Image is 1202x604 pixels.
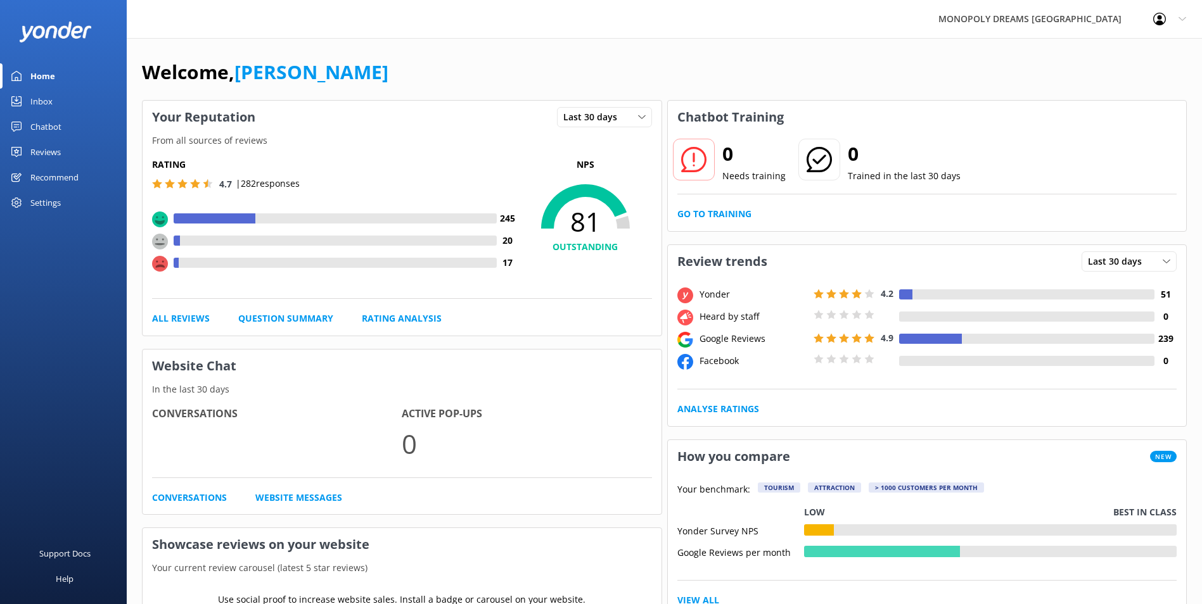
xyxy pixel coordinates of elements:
[143,382,662,396] p: In the last 30 days
[668,440,800,473] h3: How you compare
[152,158,519,172] h5: Rating
[722,139,786,169] h2: 0
[219,178,232,190] span: 4.7
[30,114,61,139] div: Chatbot
[142,57,388,87] h1: Welcome,
[30,89,53,114] div: Inbox
[696,354,810,368] div: Facebook
[56,566,74,591] div: Help
[402,422,651,465] p: 0
[668,101,793,134] h3: Chatbot Training
[677,482,750,498] p: Your benchmark:
[143,528,662,561] h3: Showcase reviews on your website
[881,287,893,299] span: 4.2
[1150,451,1177,462] span: New
[143,561,662,575] p: Your current review carousel (latest 5 star reviews)
[402,406,651,422] h4: Active Pop-ups
[143,134,662,148] p: From all sources of reviews
[722,169,786,183] p: Needs training
[519,240,652,254] h4: OUTSTANDING
[1088,255,1149,268] span: Last 30 days
[808,482,861,493] div: Attraction
[668,245,777,278] h3: Review trends
[869,482,984,493] div: > 1000 customers per month
[563,110,625,124] span: Last 30 days
[152,406,402,422] h4: Conversations
[848,169,961,183] p: Trained in the last 30 days
[758,482,800,493] div: Tourism
[497,234,519,248] h4: 20
[696,332,810,346] div: Google Reviews
[677,524,804,536] div: Yonder Survey NPS
[677,546,804,557] div: Google Reviews per month
[152,311,210,325] a: All Reviews
[19,22,92,42] img: yonder-white-logo.png
[30,190,61,215] div: Settings
[677,402,759,416] a: Analyse Ratings
[881,332,893,344] span: 4.9
[804,505,825,519] p: Low
[696,287,810,301] div: Yonder
[497,256,519,270] h4: 17
[234,59,388,85] a: [PERSON_NAME]
[143,349,662,382] h3: Website Chat
[30,165,79,190] div: Recommend
[30,139,61,165] div: Reviews
[677,207,751,221] a: Go to Training
[362,311,442,325] a: Rating Analysis
[519,158,652,172] p: NPS
[238,311,333,325] a: Question Summary
[143,101,265,134] h3: Your Reputation
[255,491,342,505] a: Website Messages
[1154,310,1177,324] h4: 0
[236,177,300,191] p: | 282 responses
[497,211,519,225] h4: 245
[152,491,227,505] a: Conversations
[519,206,652,237] span: 81
[1154,354,1177,368] h4: 0
[1113,505,1177,519] p: Best in class
[30,63,55,89] div: Home
[39,541,91,566] div: Support Docs
[848,139,961,169] h2: 0
[1154,287,1177,301] h4: 51
[696,310,810,324] div: Heard by staff
[1154,332,1177,346] h4: 239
